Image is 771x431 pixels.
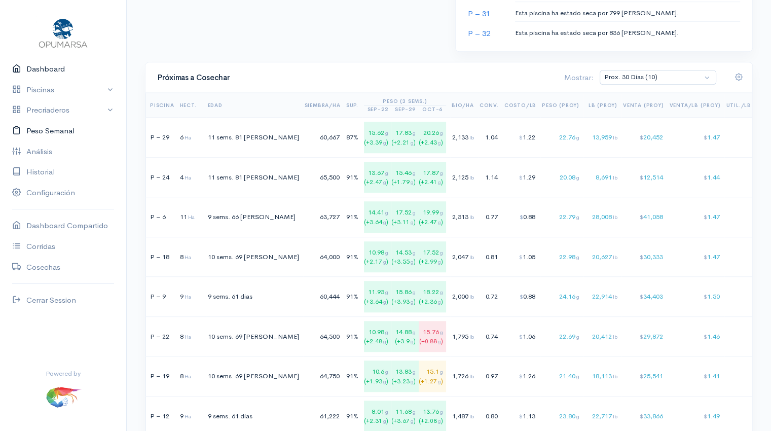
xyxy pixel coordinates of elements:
div: 4 [180,172,197,183]
span: Ha [188,213,195,221]
div: 8 [180,371,197,381]
div: 1.44 [669,172,720,183]
span: g [576,213,579,221]
span: g [385,169,388,176]
span: g [385,289,388,296]
span: g [385,249,388,256]
span: g [576,174,579,181]
div: 9 [180,411,197,421]
span: g [413,169,416,176]
span: g [385,368,388,375]
div: 2,125 [452,172,474,183]
div: (+1.79 ) [391,177,416,187]
div: (+2.41 ) [419,177,443,187]
span: lb [469,333,474,340]
div: 18.22 [419,281,446,312]
div: sep-29 [395,105,416,113]
span: lb [613,254,617,261]
div: 0.80 [480,411,499,421]
span: $ [703,213,707,221]
span: g [383,179,386,186]
span: g [411,338,414,345]
span: g [438,179,441,186]
span: lb [613,413,617,420]
div: 20,627 [585,252,617,262]
span: g [438,418,441,424]
div: 1,487 [452,411,474,421]
div: 8 [180,252,197,262]
div: 11 [180,212,197,222]
span: g [440,129,443,136]
div: 1.13 [504,411,536,421]
div: 1.22 [504,132,536,142]
div: (+3.93 ) [391,297,416,306]
span: lb [469,254,474,261]
div: 63,727 [305,212,341,222]
div: 0.88 [504,292,536,302]
div: (+3.64 ) [364,218,388,227]
span: lb [469,213,474,221]
span: g [440,329,443,336]
span: g [383,378,386,385]
span: Siembra/Ha [305,102,341,109]
div: 14.41 [364,201,391,233]
span: g [576,293,579,300]
span: $ [519,134,523,141]
div: 29,872 [623,332,664,342]
span: lb [613,213,617,221]
span: 81 [PERSON_NAME] [235,133,299,141]
div: 0.88 [504,212,536,222]
span: g [438,378,441,385]
span: g [383,338,386,345]
div: 28,008 [585,212,617,222]
span: $ [703,373,707,380]
span: Ha [185,293,191,300]
div: 0.81 [480,252,499,262]
div: 1.26 [504,371,536,381]
div: 0.72 [480,292,499,302]
div: 2,133 [452,132,474,142]
div: (+2.21 ) [391,138,416,147]
div: 20.26 [419,122,446,153]
div: 1.04 [480,132,499,142]
div: 17.83 [391,122,419,153]
div: 15.86 [391,281,419,312]
div: 0.77 [480,212,499,222]
span: g [411,219,414,226]
span: $ [639,413,643,420]
span: Ha [185,413,191,420]
div: 24.16 [542,292,579,302]
span: lb [613,373,617,380]
span: 81 [PERSON_NAME] [235,173,299,182]
div: 1.49 [669,411,720,421]
div: (+2.48 ) [364,337,388,346]
div: (+2.36 ) [419,297,443,306]
span: $ [639,254,643,261]
div: 87% [346,132,358,142]
div: 1,795 [452,332,474,342]
div: 18,113 [585,371,617,381]
div: (+3.23 ) [391,377,416,386]
div: 22,914 [585,292,617,302]
div: 1.47 [669,252,720,262]
div: (+2.47 ) [419,218,443,227]
td: P – 24 [146,157,178,197]
span: g [413,249,416,256]
span: g [385,129,388,136]
div: 13,959 [585,132,617,142]
span: g [383,259,386,265]
div: 13.83 [391,361,419,392]
span: 10 sems. [208,253,234,261]
span: g [440,169,443,176]
span: $ [703,254,707,261]
span: g [383,219,386,226]
div: 1.14 [480,172,499,183]
span: g [385,329,388,336]
span: g [576,333,579,340]
span: $ [703,333,707,340]
span: g [383,139,386,146]
div: 17.52 [419,241,446,273]
span: 9 sems. [208,412,230,420]
span: g [440,209,443,216]
span: g [411,179,414,186]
